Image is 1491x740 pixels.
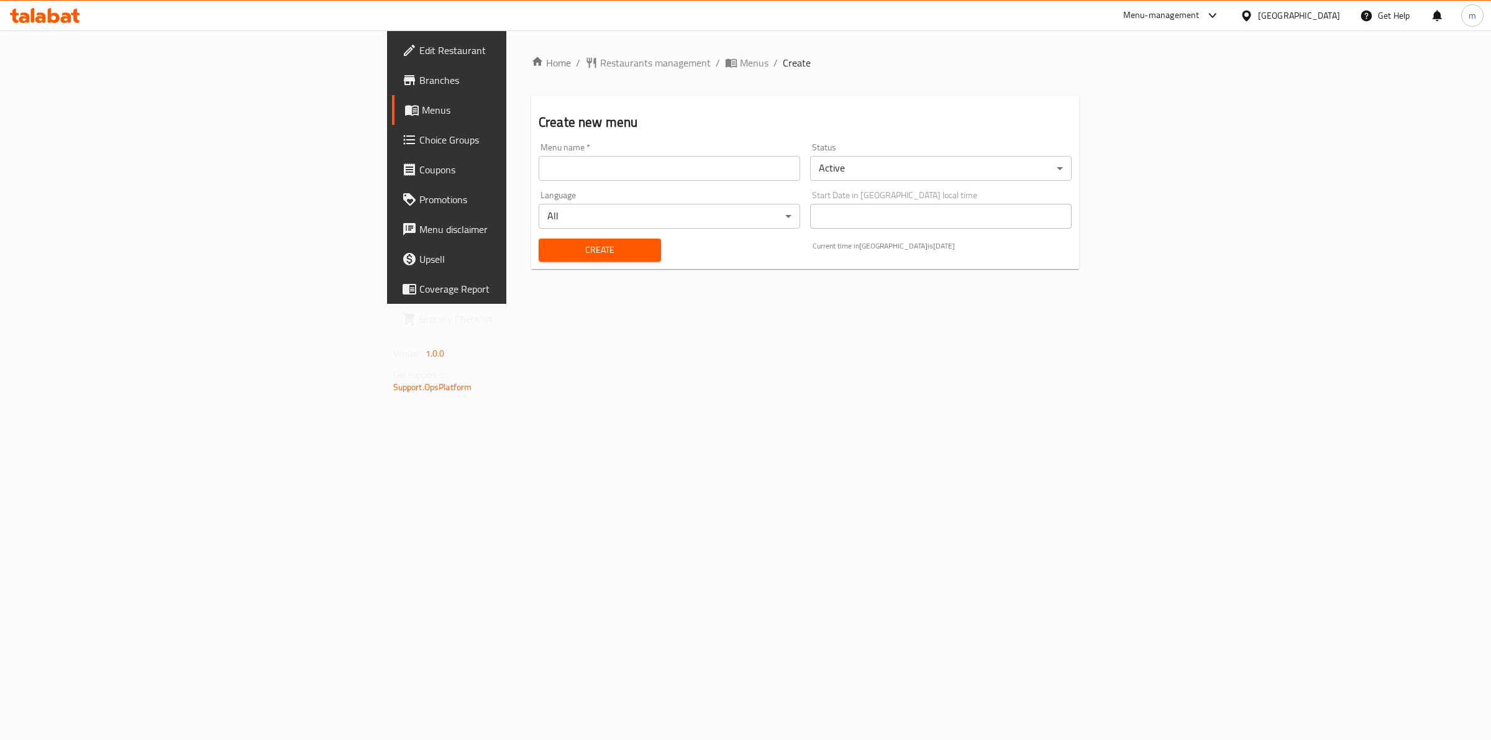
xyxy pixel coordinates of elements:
a: Coupons [392,155,636,185]
span: Create [549,242,651,258]
a: Branches [392,65,636,95]
a: Edit Restaurant [392,35,636,65]
a: Choice Groups [392,125,636,155]
a: Promotions [392,185,636,214]
span: Create [783,55,811,70]
span: Grocery Checklist [419,311,626,326]
button: Create [539,239,661,262]
span: Edit Restaurant [419,43,626,58]
div: All [539,204,800,229]
span: Coverage Report [419,281,626,296]
li: / [716,55,720,70]
span: Choice Groups [419,132,626,147]
a: Coverage Report [392,274,636,304]
div: Active [810,156,1072,181]
a: Menus [392,95,636,125]
li: / [773,55,778,70]
span: Restaurants management [600,55,711,70]
a: Menu disclaimer [392,214,636,244]
a: Menus [725,55,768,70]
div: Menu-management [1123,8,1200,23]
a: Grocery Checklist [392,304,636,334]
h2: Create new menu [539,113,1072,132]
input: Please enter Menu name [539,156,800,181]
span: Branches [419,73,626,88]
div: [GEOGRAPHIC_DATA] [1258,9,1340,22]
span: m [1469,9,1476,22]
a: Upsell [392,244,636,274]
p: Current time in [GEOGRAPHIC_DATA] is [DATE] [813,240,1072,252]
span: Menus [422,103,626,117]
span: Promotions [419,192,626,207]
span: Get support on: [393,367,450,383]
nav: breadcrumb [531,55,1079,70]
span: Menu disclaimer [419,222,626,237]
span: 1.0.0 [426,345,445,362]
span: Version: [393,345,424,362]
span: Menus [740,55,768,70]
a: Restaurants management [585,55,711,70]
span: Upsell [419,252,626,267]
span: Coupons [419,162,626,177]
a: Support.OpsPlatform [393,379,472,395]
